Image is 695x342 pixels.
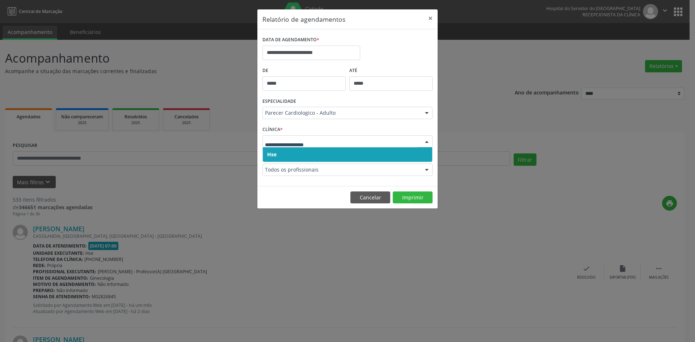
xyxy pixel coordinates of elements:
[423,9,438,27] button: Close
[265,166,418,173] span: Todos os profissionais
[349,65,433,76] label: ATÉ
[262,65,346,76] label: De
[265,109,418,117] span: Parecer Cardiologico - Adulto
[262,124,283,135] label: CLÍNICA
[267,151,277,158] span: Hse
[262,14,345,24] h5: Relatório de agendamentos
[262,96,296,107] label: ESPECIALIDADE
[393,191,433,204] button: Imprimir
[350,191,390,204] button: Cancelar
[262,34,319,46] label: DATA DE AGENDAMENTO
